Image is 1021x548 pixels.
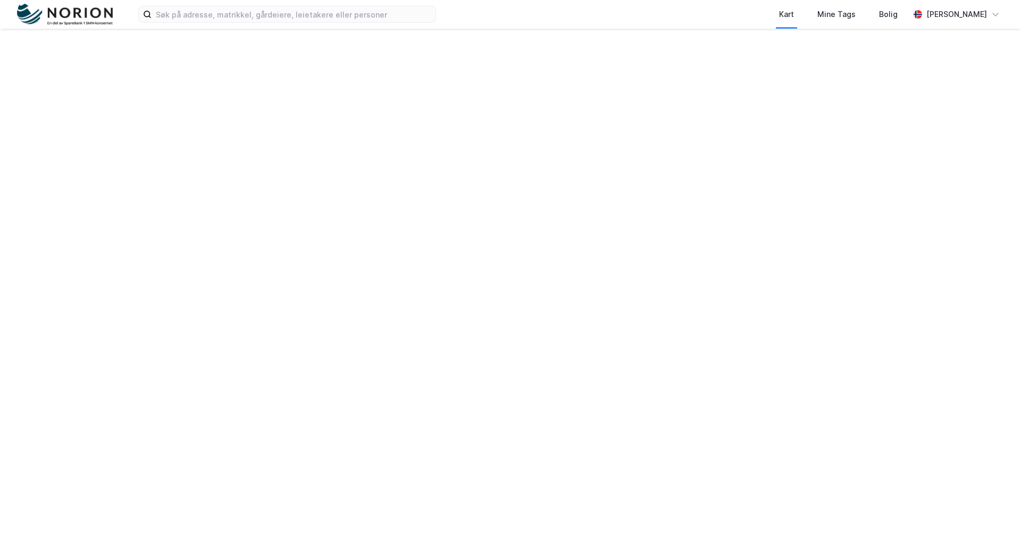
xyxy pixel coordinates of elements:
[17,4,113,26] img: norion-logo.80e7a08dc31c2e691866.png
[817,8,856,21] div: Mine Tags
[779,8,794,21] div: Kart
[152,6,436,22] input: Søk på adresse, matrikkel, gårdeiere, leietakere eller personer
[926,8,987,21] div: [PERSON_NAME]
[879,8,898,21] div: Bolig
